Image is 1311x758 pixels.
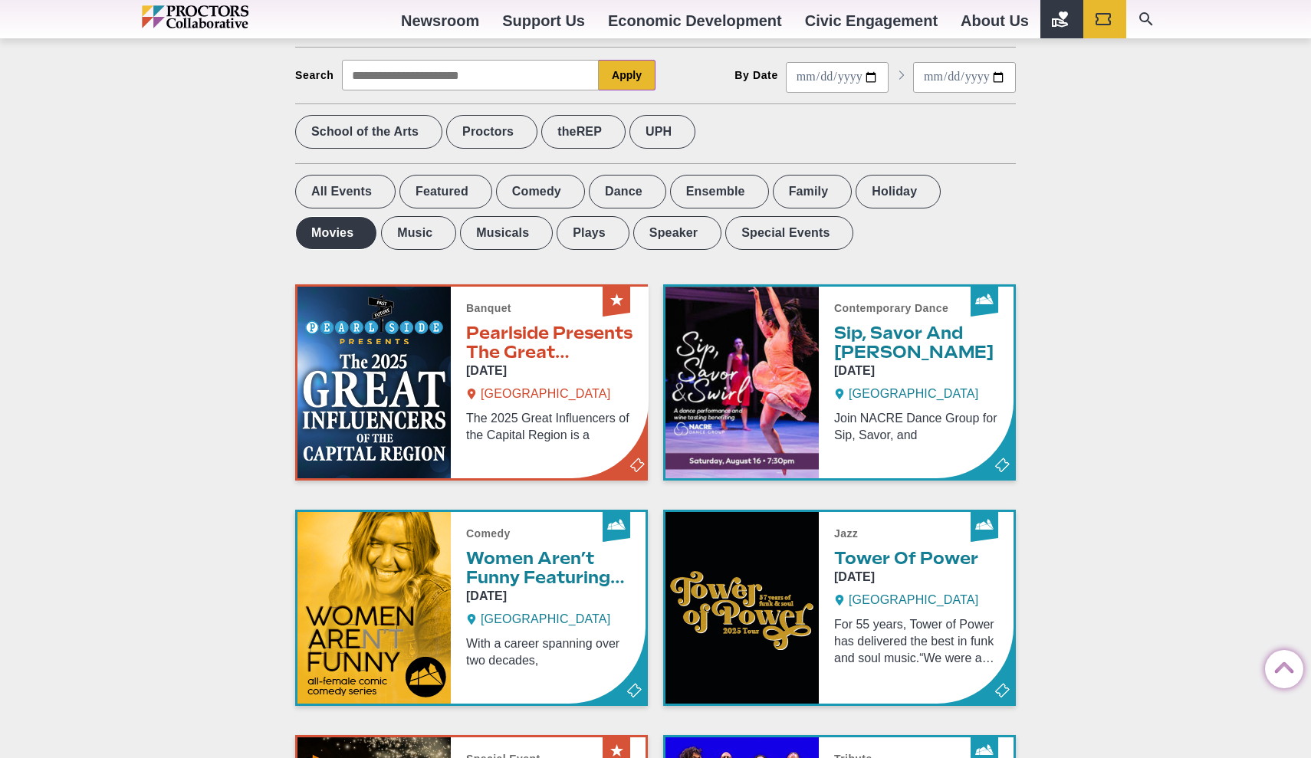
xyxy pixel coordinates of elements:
[541,115,626,149] label: theREP
[589,175,666,208] label: Dance
[399,175,492,208] label: Featured
[670,175,769,208] label: Ensemble
[381,216,456,250] label: Music
[633,216,721,250] label: Speaker
[773,175,853,208] label: Family
[295,175,396,208] label: All Events
[557,216,629,250] label: Plays
[446,115,537,149] label: Proctors
[725,216,853,250] label: Special Events
[295,69,334,81] div: Search
[295,115,442,149] label: School of the Arts
[496,175,585,208] label: Comedy
[629,115,695,149] label: UPH
[460,216,553,250] label: Musicals
[1265,651,1296,681] a: Back to Top
[295,216,377,250] label: Movies
[856,175,941,208] label: Holiday
[599,60,655,90] button: Apply
[142,5,314,28] img: Proctors logo
[734,69,778,81] div: By Date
